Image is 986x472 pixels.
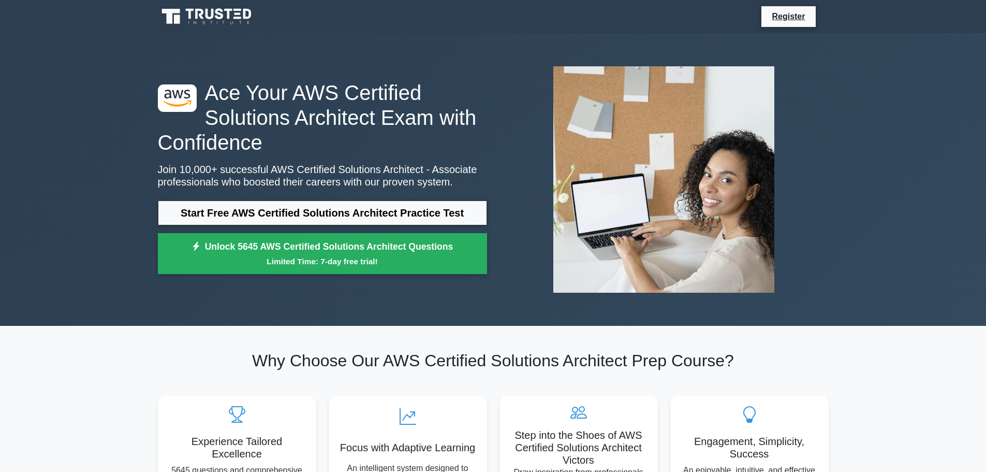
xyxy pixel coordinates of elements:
[158,80,487,155] h1: Ace Your AWS Certified Solutions Architect Exam with Confidence
[508,429,650,466] h5: Step into the Shoes of AWS Certified Solutions Architect Victors
[171,255,474,267] small: Limited Time: 7-day free trial!
[158,163,487,188] p: Join 10,000+ successful AWS Certified Solutions Architect - Associate professionals who boosted t...
[158,201,487,225] a: Start Free AWS Certified Solutions Architect Practice Test
[766,10,811,23] a: Register
[337,441,479,454] h5: Focus with Adaptive Learning
[679,435,820,460] h5: Engagement, Simplicity, Success
[158,351,829,370] h2: Why Choose Our AWS Certified Solutions Architect Prep Course?
[158,233,487,275] a: Unlock 5645 AWS Certified Solutions Architect QuestionsLimited Time: 7-day free trial!
[166,435,308,460] h5: Experience Tailored Excellence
